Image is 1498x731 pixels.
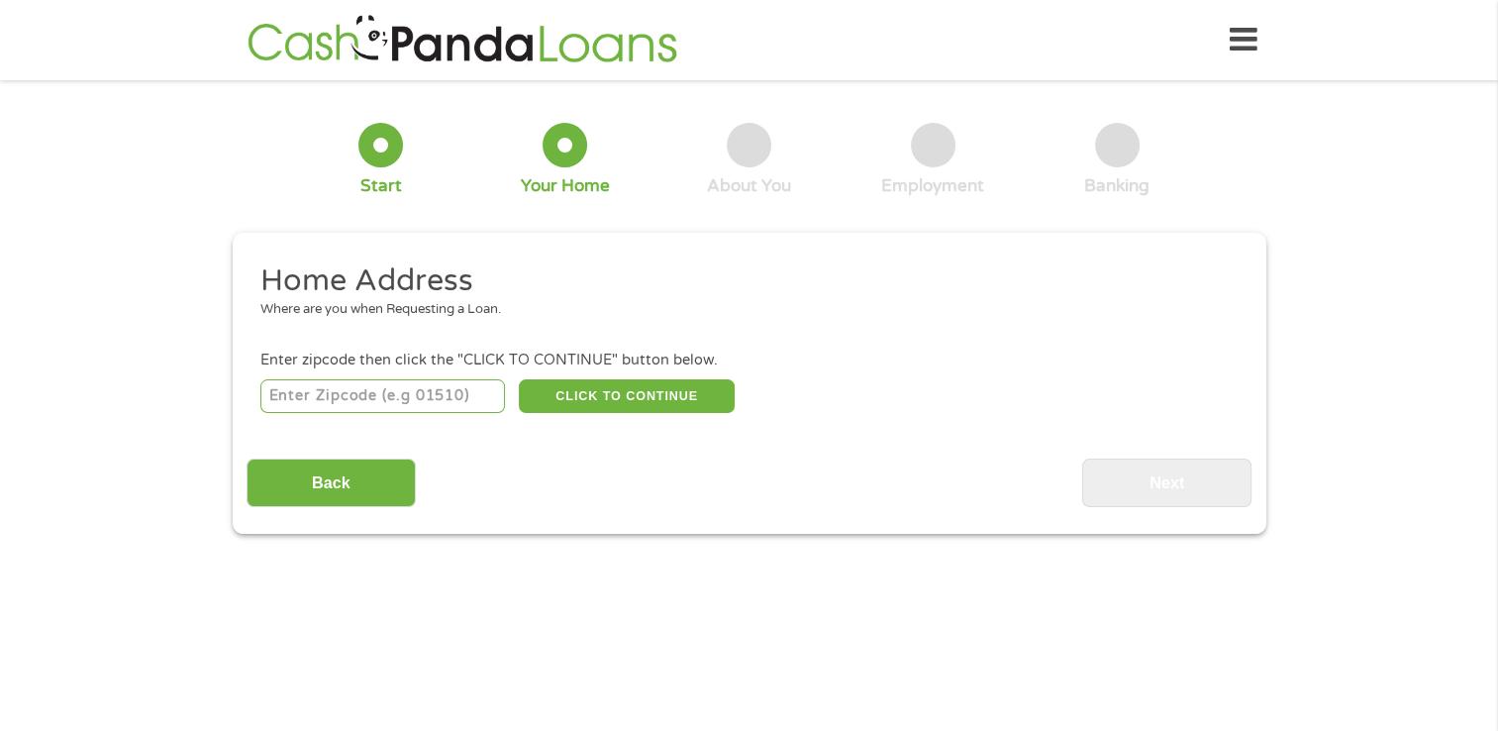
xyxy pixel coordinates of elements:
[881,175,984,197] div: Employment
[360,175,402,197] div: Start
[260,261,1223,301] h2: Home Address
[260,350,1237,371] div: Enter zipcode then click the "CLICK TO CONTINUE" button below.
[521,175,610,197] div: Your Home
[519,379,735,413] button: CLICK TO CONTINUE
[242,12,683,68] img: GetLoanNow Logo
[260,300,1223,320] div: Where are you when Requesting a Loan.
[260,379,505,413] input: Enter Zipcode (e.g 01510)
[1082,459,1251,507] input: Next
[247,459,416,507] input: Back
[707,175,791,197] div: About You
[1084,175,1149,197] div: Banking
